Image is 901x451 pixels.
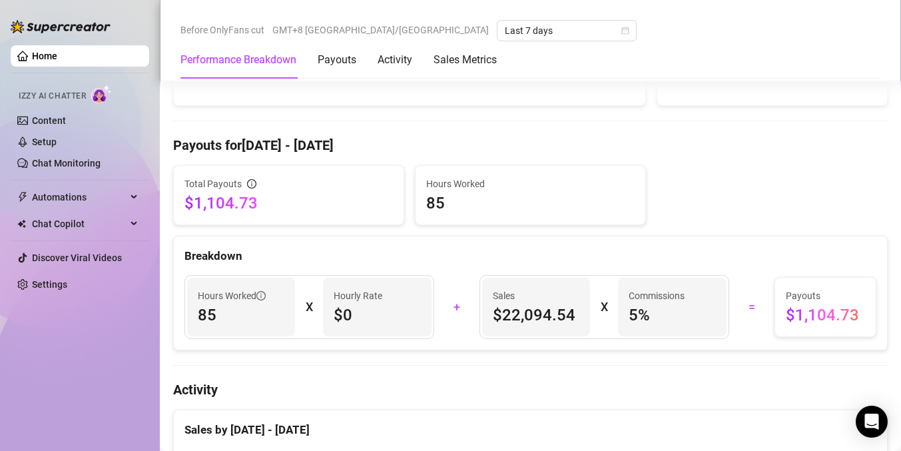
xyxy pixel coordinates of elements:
[786,288,865,303] span: Payouts
[318,52,356,68] div: Payouts
[180,52,296,68] div: Performance Breakdown
[32,213,127,234] span: Chat Copilot
[184,193,393,214] span: $1,104.73
[629,304,715,326] span: 5 %
[378,52,412,68] div: Activity
[173,380,888,399] h4: Activity
[856,406,888,438] div: Open Intercom Messenger
[505,21,629,41] span: Last 7 days
[272,20,489,40] span: GMT+8 [GEOGRAPHIC_DATA]/[GEOGRAPHIC_DATA]
[184,177,242,191] span: Total Payouts
[334,304,420,326] span: $0
[629,288,685,303] article: Commissions
[306,296,312,318] div: X
[247,179,256,189] span: info-circle
[91,85,112,104] img: AI Chatter
[19,90,86,103] span: Izzy AI Chatter
[32,115,66,126] a: Content
[32,252,122,263] a: Discover Viral Videos
[426,177,635,191] span: Hours Worked
[11,20,111,33] img: logo-BBDzfeDw.svg
[601,296,607,318] div: X
[786,304,865,326] span: $1,104.73
[173,136,888,155] h4: Payouts for [DATE] - [DATE]
[256,291,266,300] span: info-circle
[198,304,284,326] span: 85
[184,410,876,439] div: Sales by [DATE] - [DATE]
[442,296,471,318] div: +
[32,137,57,147] a: Setup
[32,51,57,61] a: Home
[32,279,67,290] a: Settings
[17,219,26,228] img: Chat Copilot
[17,192,28,203] span: thunderbolt
[334,288,382,303] article: Hourly Rate
[198,288,266,303] span: Hours Worked
[426,193,635,214] span: 85
[493,304,579,326] span: $22,094.54
[32,187,127,208] span: Automations
[737,296,766,318] div: =
[32,158,101,169] a: Chat Monitoring
[184,247,876,265] div: Breakdown
[493,288,579,303] span: Sales
[434,52,497,68] div: Sales Metrics
[180,20,264,40] span: Before OnlyFans cut
[621,27,629,35] span: calendar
